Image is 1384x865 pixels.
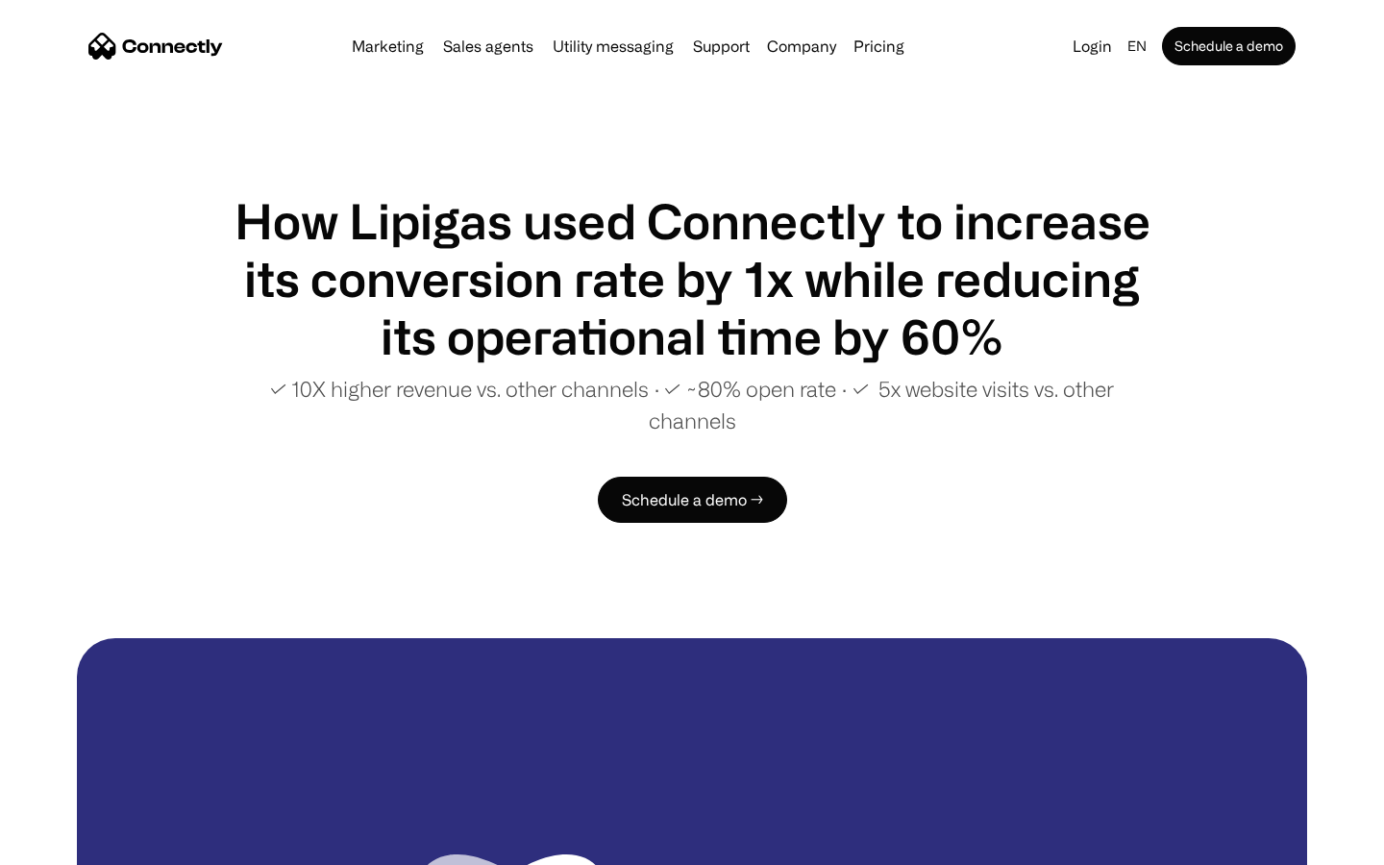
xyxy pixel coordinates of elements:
a: Support [685,38,757,54]
aside: Language selected: English [19,829,115,858]
div: Company [767,33,836,60]
a: Marketing [344,38,432,54]
a: Pricing [846,38,912,54]
a: Sales agents [435,38,541,54]
p: ✓ 10X higher revenue vs. other channels ∙ ✓ ~80% open rate ∙ ✓ 5x website visits vs. other channels [231,373,1153,436]
a: Schedule a demo → [598,477,787,523]
ul: Language list [38,831,115,858]
a: Utility messaging [545,38,681,54]
h1: How Lipigas used Connectly to increase its conversion rate by 1x while reducing its operational t... [231,192,1153,365]
a: Login [1065,33,1120,60]
div: en [1127,33,1147,60]
a: Schedule a demo [1162,27,1296,65]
